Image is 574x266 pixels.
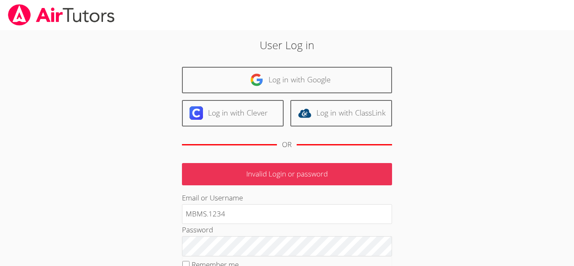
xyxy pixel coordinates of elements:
a: Log in with ClassLink [290,100,392,126]
img: google-logo-50288ca7cdecda66e5e0955fdab243c47b7ad437acaf1139b6f446037453330a.svg [250,73,263,87]
label: Email or Username [182,193,243,203]
a: Log in with Clever [182,100,284,126]
img: clever-logo-6eab21bc6e7a338710f1a6ff85c0baf02591cd810cc4098c63d3a4b26e2feb20.svg [190,106,203,120]
img: classlink-logo-d6bb404cc1216ec64c9a2012d9dc4662098be43eaf13dc465df04b49fa7ab582.svg [298,106,311,120]
p: Invalid Login or password [182,163,392,185]
img: airtutors_banner-c4298cdbf04f3fff15de1276eac7730deb9818008684d7c2e4769d2f7ddbe033.png [7,4,116,26]
a: Log in with Google [182,67,392,93]
label: Password [182,225,213,234]
div: OR [282,139,292,151]
h2: User Log in [132,37,442,53]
